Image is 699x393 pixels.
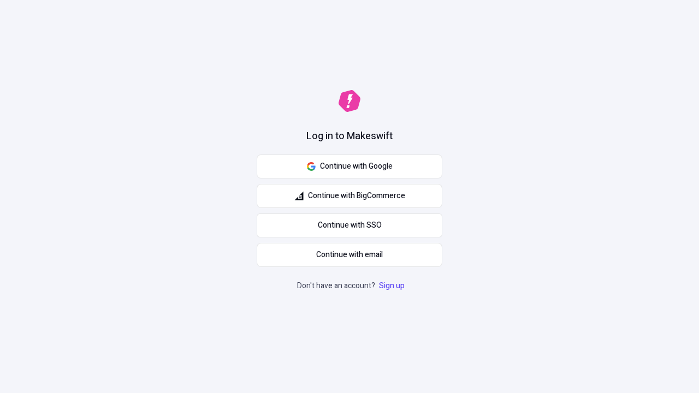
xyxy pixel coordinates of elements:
button: Continue with Google [257,154,442,178]
button: Continue with BigCommerce [257,184,442,208]
span: Continue with email [316,249,383,261]
button: Continue with email [257,243,442,267]
h1: Log in to Makeswift [306,129,393,144]
span: Continue with BigCommerce [308,190,405,202]
span: Continue with Google [320,160,393,172]
p: Don't have an account? [297,280,407,292]
a: Continue with SSO [257,213,442,237]
a: Sign up [377,280,407,291]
